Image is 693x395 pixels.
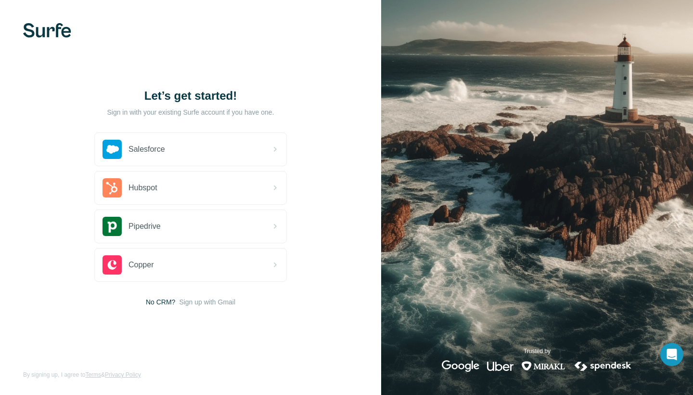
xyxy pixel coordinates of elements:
[128,182,157,194] span: Hubspot
[487,360,513,372] img: uber's logo
[103,178,122,197] img: hubspot's logo
[107,107,274,117] p: Sign in with your existing Surfe account if you have one.
[660,343,683,366] div: Open Intercom Messenger
[23,23,71,38] img: Surfe's logo
[128,259,154,271] span: Copper
[573,360,633,372] img: spendesk's logo
[105,371,141,378] a: Privacy Policy
[128,144,165,155] span: Salesforce
[103,255,122,275] img: copper's logo
[103,140,122,159] img: salesforce's logo
[94,88,287,104] h1: Let’s get started!
[521,360,565,372] img: mirakl's logo
[146,297,175,307] span: No CRM?
[128,221,161,232] span: Pipedrive
[85,371,101,378] a: Terms
[179,297,235,307] button: Sign up with Gmail
[442,360,479,372] img: google's logo
[524,347,551,355] p: Trusted by
[103,217,122,236] img: pipedrive's logo
[23,370,141,379] span: By signing up, I agree to &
